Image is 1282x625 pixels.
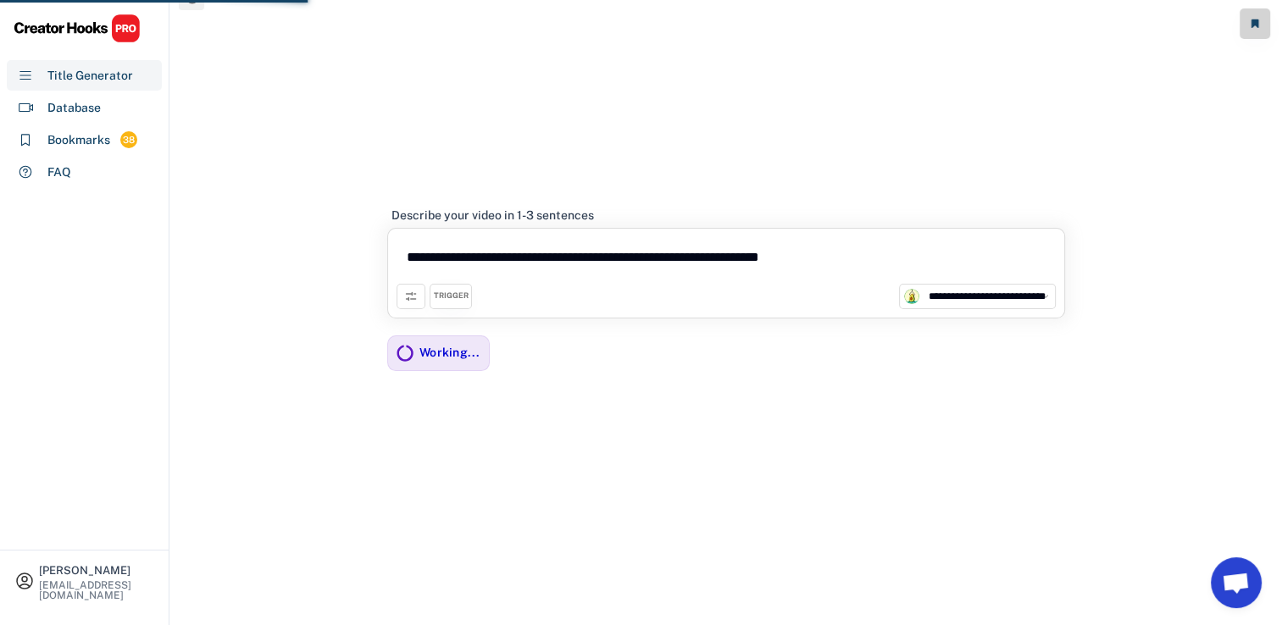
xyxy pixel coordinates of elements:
[47,163,71,181] div: FAQ
[47,131,110,149] div: Bookmarks
[14,14,141,43] img: CHPRO%20Logo.svg
[419,345,480,360] div: Working...
[1211,557,1262,608] a: Chat abierto
[39,565,154,576] div: [PERSON_NAME]
[434,290,469,301] div: TRIGGER
[904,289,919,304] img: channels4_profile.jpg
[39,580,154,600] div: [EMAIL_ADDRESS][DOMAIN_NAME]
[120,133,137,147] div: 38
[391,207,594,223] div: Describe your video in 1-3 sentences
[47,99,101,117] div: Database
[47,67,133,85] div: Title Generator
